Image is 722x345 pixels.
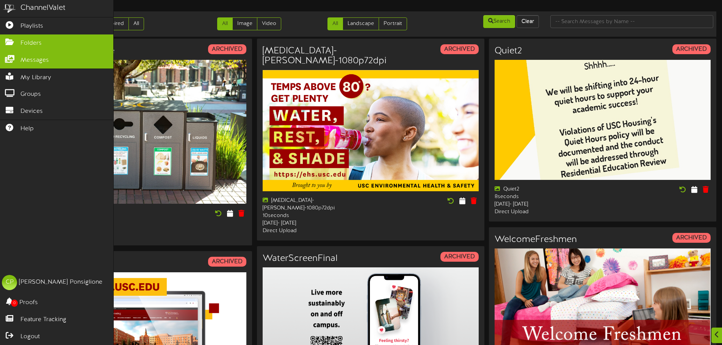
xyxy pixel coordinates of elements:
span: Messages [20,56,49,65]
span: Groups [20,90,41,99]
span: Folders [20,39,42,48]
span: Help [20,125,34,133]
div: [MEDICAL_DATA]-[PERSON_NAME]-1080p72dpi [263,197,365,212]
div: CP [2,275,17,290]
strong: ARCHIVED [212,258,243,265]
a: Image [232,17,257,30]
img: 294400db-a01d-412c-93e9-d8786bb680fb.jpg [263,70,479,192]
strong: ARCHIVED [676,234,707,241]
div: Direct Upload [495,208,597,216]
span: Feature Tracking [20,315,66,324]
div: 8 seconds [495,193,597,201]
a: Portrait [379,17,407,30]
h3: Quiet2 [495,46,522,56]
h3: WaterScreenFinal [263,254,338,264]
span: Devices [20,107,43,116]
span: Proofs [19,298,38,307]
a: Expired [101,17,129,30]
button: Clear [517,15,539,28]
div: [PERSON_NAME] Ponsiglione [19,278,102,287]
a: All [217,17,233,30]
div: Direct Upload [263,227,365,235]
span: Playlists [20,22,43,31]
strong: ARCHIVED [444,46,475,53]
span: Logout [20,333,40,341]
button: Search [483,15,515,28]
img: 4c7ace01-709f-4d4a-b06a-67d641b7636f.jpg [495,60,711,180]
div: Quiet2 [495,186,597,193]
span: 0 [11,300,18,307]
div: [DATE] - [DATE] [263,220,365,227]
a: Landscape [343,17,379,30]
h3: WelcomeFreshmen [495,235,577,245]
a: All [327,17,343,30]
span: My Library [20,73,51,82]
img: dcf2b8cb-5b46-4908-aba4-9835bb84d683.jpg [30,60,246,204]
div: 10 seconds [263,212,365,220]
strong: ARCHIVED [676,46,707,53]
input: -- Search Messages by Name -- [550,15,713,28]
div: [DATE] - [DATE] [495,201,597,208]
h3: [MEDICAL_DATA]-[PERSON_NAME]-1080p72dpi [263,46,387,66]
div: ChannelValet [20,3,66,14]
a: All [128,17,144,30]
strong: ARCHIVED [444,253,475,260]
a: Video [257,17,281,30]
strong: ARCHIVED [212,46,243,53]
